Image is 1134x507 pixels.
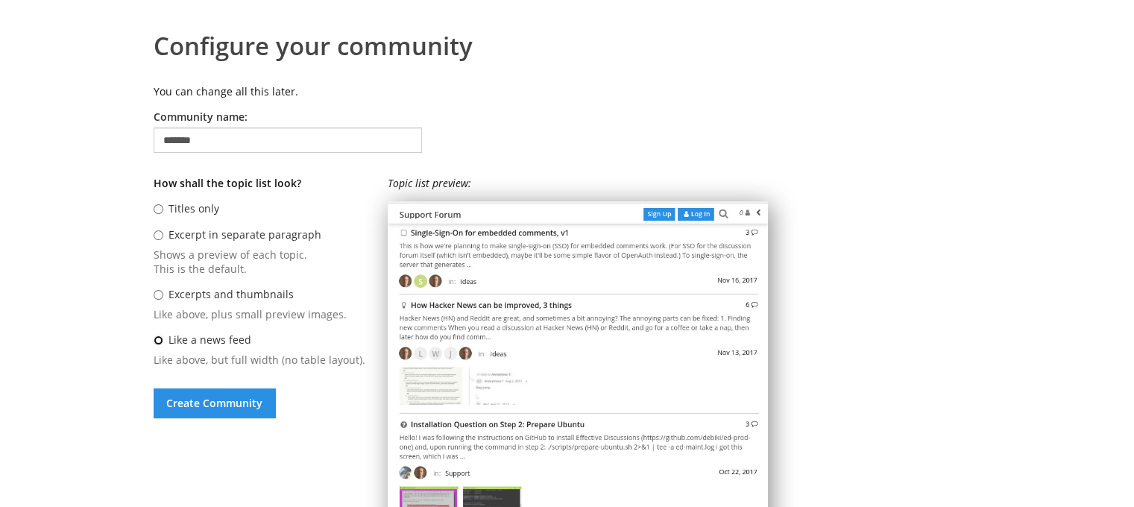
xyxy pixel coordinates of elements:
span: Like above, plus small preview images. [154,307,365,321]
label: Excerpt in separate paragraph [168,227,321,242]
label: Like a news feed [168,333,251,347]
span: Shows a preview of each topic. This is the default. [154,248,365,276]
label: Excerpts and thumbnails [168,287,294,301]
label: Community name: [154,110,248,124]
button: Create Community [154,388,276,418]
p: You can change all this later. [154,84,989,99]
h1: Configure your community [154,22,989,58]
input: Excerpt in separate paragraph [154,230,163,240]
input: Titles only [154,204,163,214]
input: Like a news feed [154,336,163,345]
i: Topic list preview: [388,176,471,190]
input: Excerpts and thumbnails [154,290,163,300]
label: Titles only [168,201,219,215]
span: Like above, but full width (no table layout). [154,353,365,367]
b: How shall the topic list look? [154,176,301,190]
